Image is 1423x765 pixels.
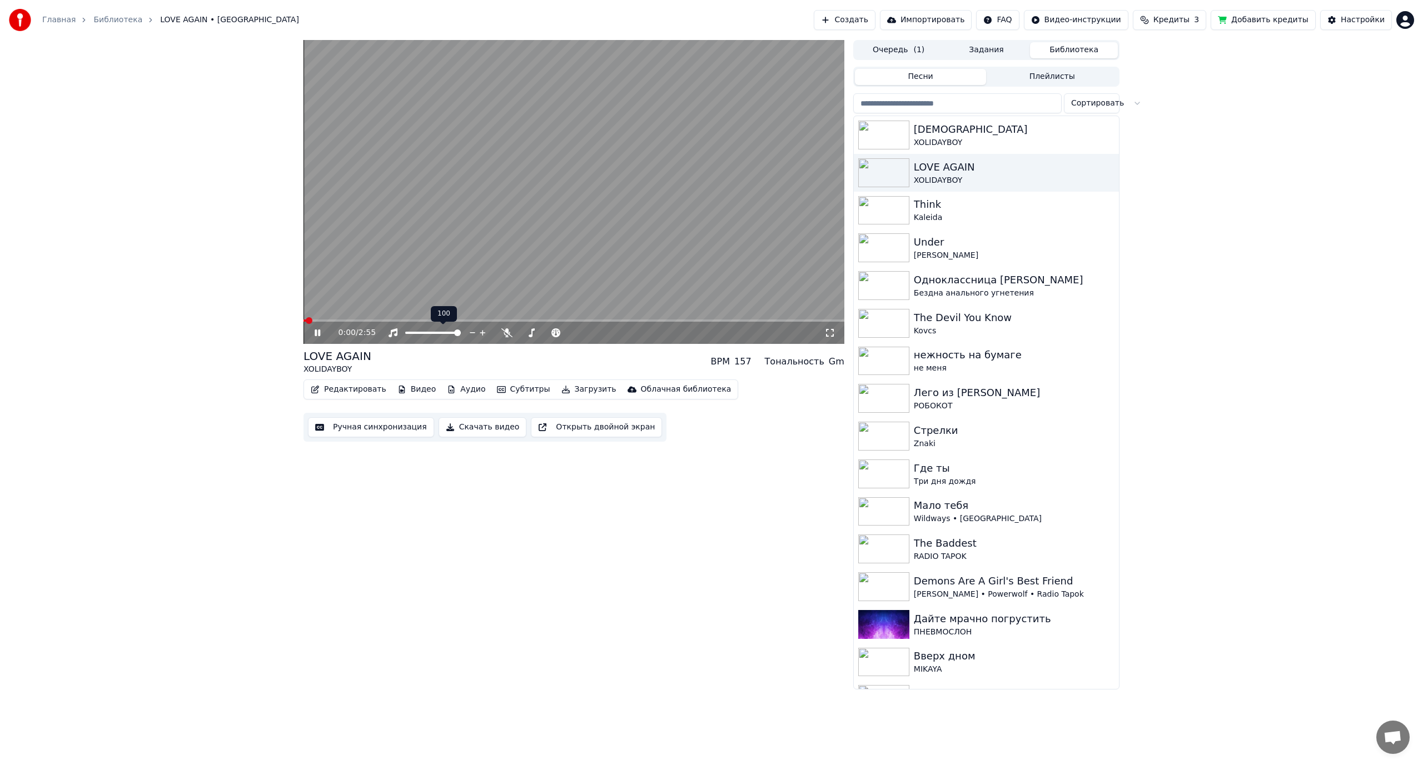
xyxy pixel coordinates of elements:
div: / [339,327,365,338]
span: Сортировать [1071,98,1124,109]
div: [DEMOGRAPHIC_DATA] [914,122,1114,137]
button: Создать [814,10,875,30]
div: Стрелки [914,423,1114,438]
div: XOLIDAYBOY [914,175,1114,186]
div: Вверх дном [914,648,1114,664]
div: [PERSON_NAME] • Powerwolf • Radio Tapok [914,589,1114,600]
div: РОБОКОТ [914,401,1114,412]
a: Главная [42,14,76,26]
span: 0:00 [339,327,356,338]
button: Редактировать [306,382,391,397]
div: Wildways • [GEOGRAPHIC_DATA] [914,513,1114,524]
button: Импортировать [880,10,972,30]
span: ( 1 ) [913,44,924,56]
div: Облачная библиотека [641,384,732,395]
button: Настройки [1320,10,1392,30]
span: LOVE AGAIN • [GEOGRAPHIC_DATA] [160,14,299,26]
div: Think [914,197,1114,212]
div: Тональность [765,355,824,368]
div: 100 [431,306,457,322]
span: 2:55 [359,327,376,338]
div: Znaki [914,438,1114,449]
button: Очередь [855,42,943,58]
div: 157 [734,355,752,368]
div: Бездна анального угнетения [914,288,1114,299]
button: Плейлисты [986,69,1118,85]
div: Мимо подъездов [914,686,1114,702]
button: Аудио [442,382,490,397]
div: ПНЕВМОСЛОН [914,627,1114,638]
button: Открыть двойной экран [531,417,662,437]
div: The Baddest [914,536,1114,551]
div: RADIO TAPOK [914,551,1114,562]
div: LOVE AGAIN [303,348,371,364]
div: Gm [829,355,844,368]
button: Песни [855,69,987,85]
button: Видео-инструкции [1024,10,1128,30]
div: Мало тебя [914,498,1114,513]
div: [PERSON_NAME] [914,250,1114,261]
button: Скачать видео [439,417,527,437]
div: Одноклассница [PERSON_NAME] [914,272,1114,288]
a: Библиотека [93,14,142,26]
button: Ручная синхронизация [308,417,434,437]
div: Настройки [1341,14,1385,26]
button: Добавить кредиты [1211,10,1316,30]
div: не меня [914,363,1114,374]
div: Kaleida [914,212,1114,223]
div: MIKAYA [914,664,1114,675]
div: Где ты [914,461,1114,476]
div: Дайте мрачно погрустить [914,611,1114,627]
div: LOVE AGAIN [914,159,1114,175]
div: The Devil You Know [914,310,1114,326]
span: 3 [1194,14,1199,26]
button: FAQ [976,10,1019,30]
div: XOLIDAYBOY [303,364,371,375]
button: Загрузить [557,382,621,397]
button: Библиотека [1030,42,1118,58]
nav: breadcrumb [42,14,299,26]
button: Кредиты3 [1133,10,1206,30]
div: Under [914,234,1114,250]
button: Задания [943,42,1031,58]
div: Kovcs [914,326,1114,337]
a: Открытый чат [1376,721,1410,754]
img: youka [9,9,31,31]
div: Demons Are A Girl's Best Friend [914,573,1114,589]
div: Три дня дождя [914,476,1114,487]
div: Лего из [PERSON_NAME] [914,385,1114,401]
div: XOLIDAYBOY [914,137,1114,148]
div: BPM [711,355,730,368]
button: Субтитры [492,382,555,397]
span: Кредиты [1153,14,1190,26]
div: нежность на бумаге [914,347,1114,363]
button: Видео [393,382,441,397]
